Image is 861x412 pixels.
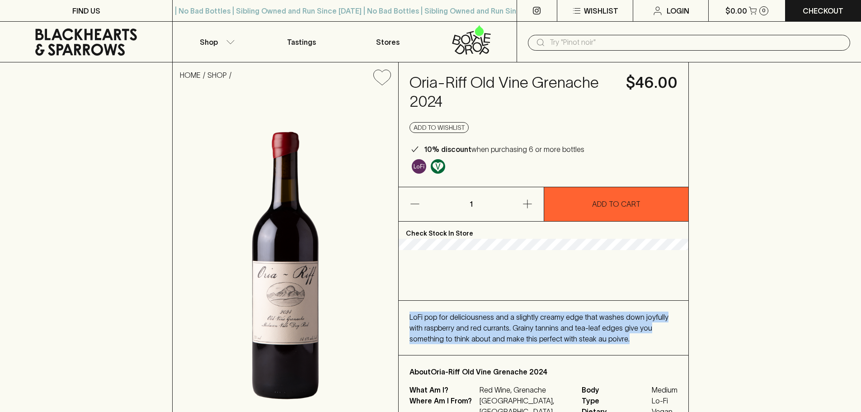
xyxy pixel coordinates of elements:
img: Vegan [431,159,445,174]
p: $0.00 [725,5,747,16]
p: What Am I? [409,384,477,395]
a: Some may call it natural, others minimum intervention, either way, it’s hands off & maybe even a ... [409,157,428,176]
button: Add to wishlist [409,122,469,133]
p: 0 [762,8,766,13]
input: Try "Pinot noir" [550,35,843,50]
a: Made without the use of any animal products. [428,157,447,176]
p: Red Wine, Grenache [480,384,571,395]
p: ADD TO CART [592,199,640,209]
b: 10% discount [424,145,471,153]
span: Medium [652,384,678,395]
img: Lo-Fi [412,159,426,174]
p: FIND US [72,5,100,16]
button: ADD TO CART [544,187,689,221]
span: Lo-Fi [652,395,678,406]
a: Stores [345,22,431,62]
p: Check Stock In Store [399,222,688,239]
a: HOME [180,71,201,79]
p: Shop [200,37,218,47]
a: Tastings [259,22,344,62]
p: Wishlist [584,5,618,16]
button: Shop [173,22,259,62]
button: Add to wishlist [370,66,395,89]
a: SHOP [207,71,227,79]
p: About Oria-Riff Old Vine Grenache 2024 [409,366,678,377]
p: Checkout [803,5,843,16]
h4: Oria-Riff Old Vine Grenache 2024 [409,73,615,111]
p: when purchasing 6 or more bottles [424,144,584,155]
span: Type [582,395,649,406]
p: Login [667,5,689,16]
p: Stores [376,37,400,47]
h4: $46.00 [626,73,678,92]
p: 1 [460,187,482,221]
p: Tastings [287,37,316,47]
span: LoFi pop for deliciousness and a slightly creamy edge that washes down joyfully with raspberry an... [409,313,668,343]
span: Body [582,384,649,395]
